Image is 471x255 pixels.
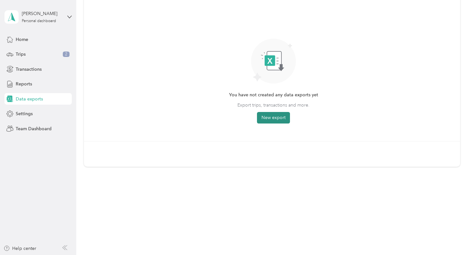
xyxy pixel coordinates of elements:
span: Settings [16,110,33,117]
span: Data exports [16,96,43,102]
span: Reports [16,81,32,87]
div: [PERSON_NAME] [22,10,62,17]
button: New export [257,112,290,124]
div: Personal dashboard [22,19,56,23]
span: Export trips, transactions and more. [237,102,310,108]
span: Trips [16,51,26,58]
iframe: Everlance-gr Chat Button Frame [435,219,471,255]
span: Transactions [16,66,42,73]
span: Home [16,36,28,43]
button: Help center [4,245,36,252]
span: You have not created any data exports yet [229,92,318,99]
span: 2 [63,52,70,57]
span: Team Dashboard [16,125,52,132]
